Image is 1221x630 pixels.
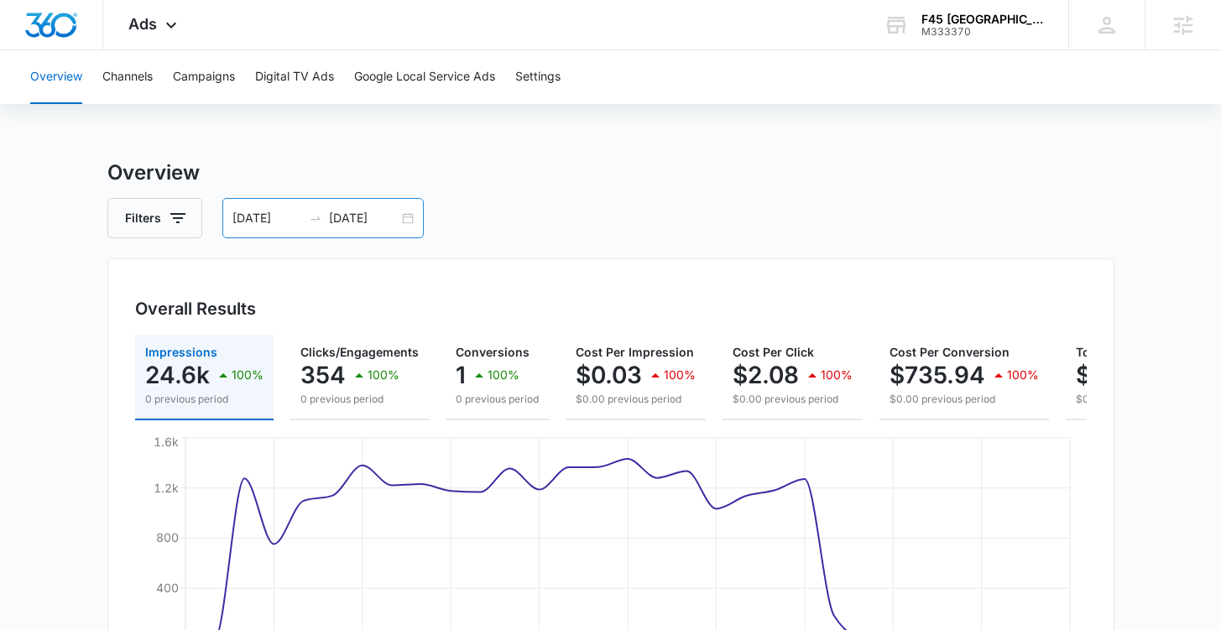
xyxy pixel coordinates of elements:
[890,392,1039,407] p: $0.00 previous period
[154,435,179,449] tspan: 1.6k
[1007,369,1039,381] p: 100%
[145,392,264,407] p: 0 previous period
[576,345,694,359] span: Cost Per Impression
[107,198,202,238] button: Filters
[576,392,696,407] p: $0.00 previous period
[488,369,519,381] p: 100%
[232,209,302,227] input: Start date
[456,362,466,388] p: 1
[1076,345,1145,359] span: Total Spend
[300,362,346,388] p: 354
[1076,362,1171,388] p: $735.94
[921,13,1044,26] div: account name
[354,50,495,104] button: Google Local Service Ads
[154,481,179,495] tspan: 1.2k
[733,392,853,407] p: $0.00 previous period
[300,392,419,407] p: 0 previous period
[664,369,696,381] p: 100%
[368,369,399,381] p: 100%
[255,50,334,104] button: Digital TV Ads
[456,392,539,407] p: 0 previous period
[309,211,322,225] span: to
[135,296,256,321] h3: Overall Results
[107,158,1114,188] h3: Overview
[456,345,530,359] span: Conversions
[515,50,561,104] button: Settings
[156,530,179,544] tspan: 800
[821,369,853,381] p: 100%
[156,581,179,595] tspan: 400
[890,345,1010,359] span: Cost Per Conversion
[329,209,399,227] input: End date
[733,345,814,359] span: Cost Per Click
[128,15,157,33] span: Ads
[309,211,322,225] span: swap-right
[232,369,264,381] p: 100%
[102,50,153,104] button: Channels
[921,26,1044,38] div: account id
[733,362,799,388] p: $2.08
[890,362,985,388] p: $735.94
[145,345,217,359] span: Impressions
[300,345,419,359] span: Clicks/Engagements
[576,362,642,388] p: $0.03
[173,50,235,104] button: Campaigns
[30,50,82,104] button: Overview
[145,362,210,388] p: 24.6k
